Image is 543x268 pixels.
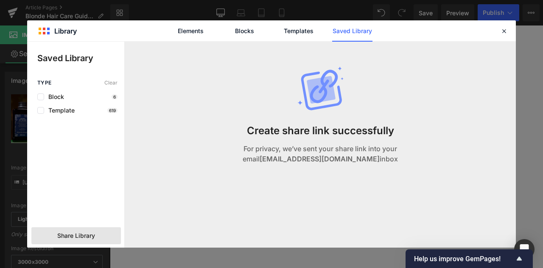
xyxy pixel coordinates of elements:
[224,20,265,42] a: Blocks
[44,107,75,114] span: Template
[414,255,514,263] span: Help us improve GemPages!
[247,124,394,137] h3: Create share link successfully
[37,52,124,65] p: Saved Library
[37,80,52,86] span: Type
[104,80,118,86] span: Clear
[171,20,211,42] a: Elements
[332,20,372,42] a: Saved Library
[112,94,118,99] p: 6
[107,108,118,113] p: 619
[260,155,380,163] strong: [EMAIL_ADDRESS][DOMAIN_NAME]
[235,144,406,164] p: For privacy, we’ve sent your share link into your email inbox
[414,254,524,264] button: Show survey - Help us improve GemPages!
[44,93,64,100] span: Block
[514,239,535,260] div: Open Intercom Messenger
[57,231,95,240] span: Share Library
[278,20,319,42] a: Templates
